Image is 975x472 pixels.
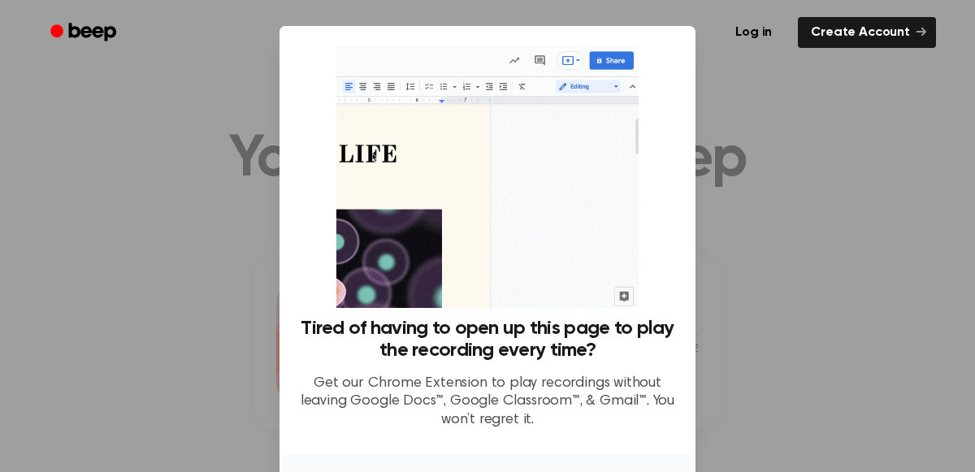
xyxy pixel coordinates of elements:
[299,318,676,362] h3: Tired of having to open up this page to play the recording every time?
[798,17,936,48] a: Create Account
[299,375,676,430] p: Get our Chrome Extension to play recordings without leaving Google Docs™, Google Classroom™, & Gm...
[719,14,788,51] a: Log in
[336,45,638,308] img: Beep extension in action
[39,17,131,49] a: Beep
